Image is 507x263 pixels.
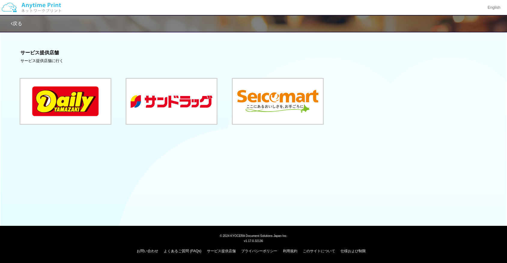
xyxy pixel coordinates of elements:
a: よくあるご質問 (FAQs) [164,249,201,253]
a: 利用規約 [283,249,297,253]
a: 戻る [11,21,22,26]
a: サービス提供店舗 [207,249,236,253]
span: v1.17.0.32136 [244,239,263,243]
div: サービス提供店舗に行く [20,58,487,64]
a: 仕様および制限 [341,249,366,253]
a: このサイトについて [303,249,335,253]
span: © 2024 KYOCERA Document Solutions Japan Inc. [220,234,287,238]
a: お問い合わせ [137,249,158,253]
a: プライバシーポリシー [241,249,277,253]
h3: サービス提供店舗 [20,50,487,55]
